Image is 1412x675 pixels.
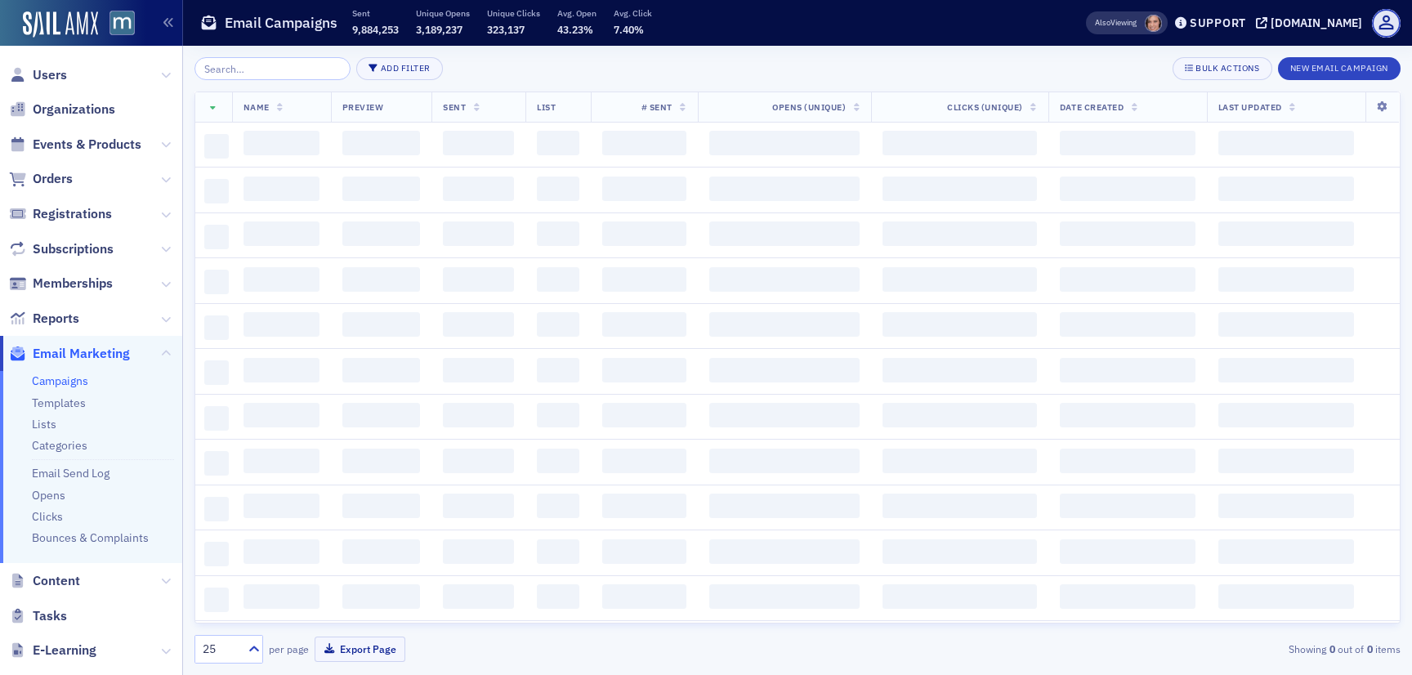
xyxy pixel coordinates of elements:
h1: Email Campaigns [225,13,337,33]
a: Opens [32,488,65,503]
a: Memberships [9,275,113,293]
span: Orders [33,170,73,188]
span: ‌ [537,539,579,564]
a: Email Marketing [9,345,130,363]
span: Profile [1372,9,1401,38]
span: ‌ [602,312,686,337]
span: ‌ [443,584,514,609]
span: ‌ [709,494,860,518]
div: Bulk Actions [1195,64,1259,73]
span: ‌ [709,131,860,155]
div: 25 [203,641,239,658]
span: ‌ [602,584,686,609]
span: ‌ [443,449,514,473]
a: Categories [32,438,87,453]
span: ‌ [537,177,579,201]
div: Also [1095,17,1110,28]
a: Templates [32,396,86,410]
span: Events & Products [33,136,141,154]
span: Users [33,66,67,84]
span: ‌ [1060,358,1195,382]
span: ‌ [1060,449,1195,473]
span: Last Updated [1218,101,1282,113]
a: Events & Products [9,136,141,154]
span: ‌ [602,221,686,246]
p: Avg. Open [557,7,597,19]
div: [DOMAIN_NAME] [1271,16,1362,30]
span: ‌ [204,225,230,249]
a: View Homepage [98,11,135,38]
span: ‌ [1218,221,1354,246]
span: ‌ [882,494,1036,518]
span: E-Learning [33,641,96,659]
strong: 0 [1326,641,1338,656]
span: ‌ [1060,403,1195,427]
span: Sent [443,101,466,113]
img: SailAMX [109,11,135,36]
span: ‌ [244,449,319,473]
span: 9,884,253 [352,23,399,36]
span: ‌ [1060,267,1195,292]
a: Organizations [9,101,115,118]
span: ‌ [882,403,1036,427]
a: Registrations [9,205,112,223]
span: ‌ [709,403,860,427]
a: Reports [9,310,79,328]
span: ‌ [244,131,319,155]
span: Viewing [1095,17,1137,29]
span: Tasks [33,607,67,625]
span: ‌ [709,449,860,473]
span: ‌ [244,267,319,292]
a: Content [9,572,80,590]
span: ‌ [537,403,579,427]
a: Campaigns [32,373,88,388]
a: Email Send Log [32,466,109,481]
span: ‌ [882,177,1036,201]
p: Unique Opens [416,7,470,19]
span: Memberships [33,275,113,293]
span: Content [33,572,80,590]
span: ‌ [709,177,860,201]
span: ‌ [204,406,230,431]
span: ‌ [1060,584,1195,609]
span: 43.23% [557,23,593,36]
label: per page [269,641,309,656]
span: Date Created [1060,101,1124,113]
span: ‌ [204,542,230,566]
span: Name [244,101,270,113]
span: ‌ [244,221,319,246]
span: ‌ [342,403,420,427]
span: ‌ [1218,403,1354,427]
span: Katie Foo [1145,15,1162,32]
span: ‌ [537,584,579,609]
span: ‌ [443,358,514,382]
span: ‌ [537,494,579,518]
span: Organizations [33,101,115,118]
span: ‌ [342,177,420,201]
span: ‌ [537,312,579,337]
span: Subscriptions [33,240,114,258]
span: # Sent [641,101,672,113]
span: ‌ [537,449,579,473]
span: Clicks (Unique) [947,101,1023,113]
span: ‌ [342,267,420,292]
span: ‌ [882,539,1036,564]
span: ‌ [443,494,514,518]
span: ‌ [709,539,860,564]
button: [DOMAIN_NAME] [1256,17,1368,29]
span: ‌ [204,270,230,294]
span: ‌ [537,131,579,155]
span: ‌ [537,358,579,382]
p: Sent [352,7,399,19]
strong: 0 [1364,641,1375,656]
span: ‌ [443,221,514,246]
a: Lists [32,417,56,431]
div: Showing out of items [1010,641,1401,656]
span: ‌ [709,267,860,292]
span: ‌ [882,267,1036,292]
img: SailAMX [23,11,98,38]
span: ‌ [602,358,686,382]
span: ‌ [204,497,230,521]
span: Registrations [33,205,112,223]
span: ‌ [244,177,319,201]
